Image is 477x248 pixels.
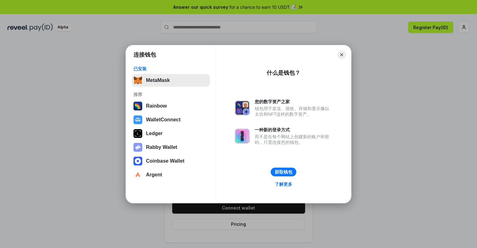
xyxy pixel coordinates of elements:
div: 推荐 [133,92,208,97]
button: Ledger [132,127,210,140]
img: svg+xml,%3Csvg%20width%3D%2228%22%20height%3D%2228%22%20viewBox%3D%220%200%2028%2028%22%20fill%3D... [133,115,142,124]
div: 什么是钱包？ [267,69,300,77]
img: svg+xml,%3Csvg%20fill%3D%22none%22%20height%3D%2233%22%20viewBox%3D%220%200%2035%2033%22%20width%... [133,76,142,85]
a: 了解更多 [271,180,296,188]
div: 一种新的登录方式 [255,127,332,133]
div: MetaMask [146,78,170,83]
img: svg+xml,%3Csvg%20xmlns%3D%22http%3A%2F%2Fwww.w3.org%2F2000%2Fsvg%22%20fill%3D%22none%22%20viewBox... [235,129,250,144]
div: Coinbase Wallet [146,158,184,164]
button: Argent [132,169,210,181]
div: Rabby Wallet [146,144,177,150]
div: Argent [146,172,162,178]
button: Rainbow [132,100,210,112]
img: svg+xml,%3Csvg%20width%3D%2228%22%20height%3D%2228%22%20viewBox%3D%220%200%2028%2028%22%20fill%3D... [133,157,142,165]
button: Coinbase Wallet [132,155,210,167]
div: 获取钱包 [275,169,292,175]
div: 您的数字资产之家 [255,99,332,104]
img: svg+xml,%3Csvg%20width%3D%22120%22%20height%3D%22120%22%20viewBox%3D%220%200%20120%20120%22%20fil... [133,102,142,110]
button: Close [337,50,346,59]
button: MetaMask [132,74,210,87]
button: 获取钱包 [271,168,296,176]
button: Rabby Wallet [132,141,210,154]
h1: 连接钱包 [133,51,156,58]
img: svg+xml,%3Csvg%20xmlns%3D%22http%3A%2F%2Fwww.w3.org%2F2000%2Fsvg%22%20fill%3D%22none%22%20viewBox... [235,100,250,115]
div: 钱包用于发送、接收、存储和显示像以太坊和NFT这样的数字资产。 [255,106,332,117]
div: 了解更多 [275,181,292,187]
div: Ledger [146,131,163,136]
div: WalletConnect [146,117,181,123]
div: 而不是在每个网站上创建新的账户和密码，只需连接您的钱包。 [255,134,332,145]
div: Rainbow [146,103,167,109]
img: svg+xml,%3Csvg%20xmlns%3D%22http%3A%2F%2Fwww.w3.org%2F2000%2Fsvg%22%20fill%3D%22none%22%20viewBox... [133,143,142,152]
img: svg+xml,%3Csvg%20xmlns%3D%22http%3A%2F%2Fwww.w3.org%2F2000%2Fsvg%22%20width%3D%2228%22%20height%3... [133,129,142,138]
img: svg+xml,%3Csvg%20width%3D%2228%22%20height%3D%2228%22%20viewBox%3D%220%200%2028%2028%22%20fill%3D... [133,170,142,179]
button: WalletConnect [132,114,210,126]
div: 已安装 [133,66,208,72]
